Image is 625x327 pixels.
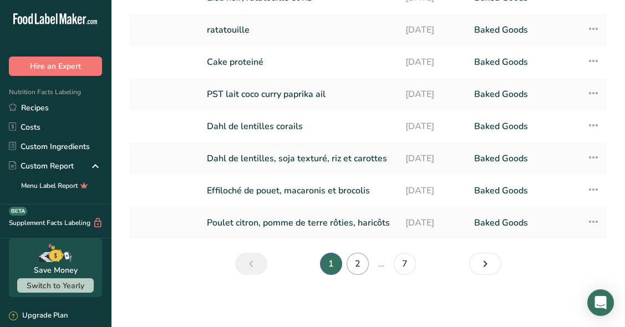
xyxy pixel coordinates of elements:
a: [DATE] [405,147,461,170]
a: [DATE] [405,211,461,234]
a: [DATE] [405,50,461,74]
div: Open Intercom Messenger [587,289,614,316]
a: Next page [469,253,501,275]
div: BETA [9,207,27,216]
a: PST lait coco curry paprika ail [207,83,392,106]
button: Switch to Yearly [17,278,94,293]
a: [DATE] [405,18,461,42]
a: Effiloché de pouet, macaronis et brocolis [207,179,392,202]
a: [DATE] [405,179,461,202]
div: Custom Report [9,160,74,172]
a: Page 2. [347,253,369,275]
a: Baked Goods [474,50,573,74]
a: Baked Goods [474,211,573,234]
a: Dahl de lentilles, soja texturé, riz et carottes [207,147,392,170]
button: Hire an Expert [9,57,102,76]
a: Baked Goods [474,83,573,106]
span: Switch to Yearly [27,280,84,291]
a: Page 7. [394,253,416,275]
a: Dahl de lentilles corails [207,115,392,138]
a: Baked Goods [474,115,573,138]
a: ratatouille [207,18,392,42]
a: Previous page [235,253,267,275]
a: Baked Goods [474,147,573,170]
div: Upgrade Plan [9,310,68,321]
a: [DATE] [405,83,461,106]
a: Poulet citron, pomme de terre rôties, haricôts [207,211,392,234]
a: [DATE] [405,115,461,138]
a: Cake proteiné [207,50,392,74]
div: Save Money [34,264,78,276]
a: Baked Goods [474,18,573,42]
a: Baked Goods [474,179,573,202]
